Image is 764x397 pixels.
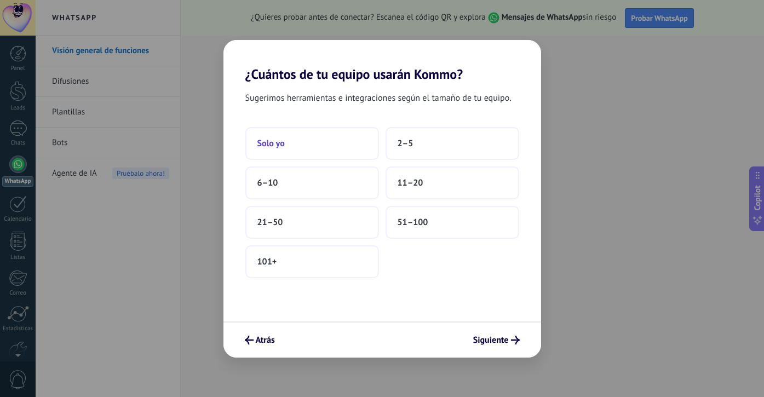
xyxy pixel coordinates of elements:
[257,177,278,188] span: 6–10
[473,336,509,344] span: Siguiente
[398,138,413,149] span: 2–5
[257,256,277,267] span: 101+
[245,127,379,160] button: Solo yo
[398,177,423,188] span: 11–20
[386,127,519,160] button: 2–5
[257,138,285,149] span: Solo yo
[245,91,512,105] span: Sugerimos herramientas e integraciones según el tamaño de tu equipo.
[223,40,541,82] h2: ¿Cuántos de tu equipo usarán Kommo?
[256,336,275,344] span: Atrás
[245,245,379,278] button: 101+
[386,206,519,239] button: 51–100
[398,217,428,228] span: 51–100
[468,331,525,349] button: Siguiente
[240,331,280,349] button: Atrás
[257,217,283,228] span: 21–50
[245,206,379,239] button: 21–50
[386,166,519,199] button: 11–20
[245,166,379,199] button: 6–10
